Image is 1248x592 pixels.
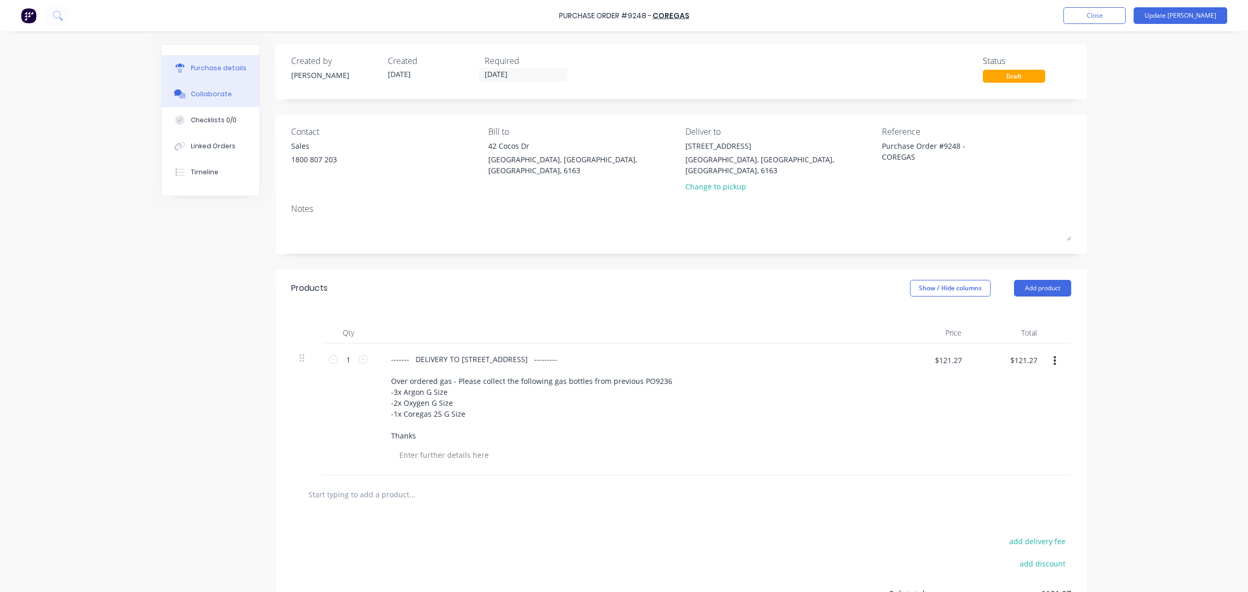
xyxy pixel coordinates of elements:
div: [GEOGRAPHIC_DATA], [GEOGRAPHIC_DATA], [GEOGRAPHIC_DATA], 6163 [488,154,678,176]
a: COREGAS [653,10,690,21]
div: Reference [882,125,1071,138]
div: Purchase details [191,63,246,73]
div: Price [894,323,970,343]
button: Timeline [162,159,259,185]
div: Bill to [488,125,678,138]
div: Notes [291,202,1071,215]
div: Change to pickup [685,181,875,192]
div: Created by [291,55,380,67]
div: Sales [291,140,337,151]
input: Start typing to add a product... [308,484,516,505]
div: Deliver to [685,125,875,138]
img: Factory [21,8,36,23]
button: Purchase details [162,55,259,81]
div: Collaborate [191,89,232,99]
div: Products [291,282,328,294]
button: Close [1063,7,1126,24]
button: add delivery fee [1003,534,1071,548]
div: Total [970,323,1045,343]
div: Qty [322,323,374,343]
div: 1800 807 203 [291,154,337,165]
button: add discount [1013,557,1071,570]
button: Collaborate [162,81,259,107]
div: Contact [291,125,480,138]
div: Created [388,55,476,67]
button: Linked Orders [162,133,259,159]
div: Status [983,55,1071,67]
div: [GEOGRAPHIC_DATA], [GEOGRAPHIC_DATA], [GEOGRAPHIC_DATA], 6163 [685,154,875,176]
button: Add product [1014,280,1071,297]
div: ------- DELIVERY TO [STREET_ADDRESS] --------- Over ordered gas - Please collect the following ga... [383,352,681,443]
button: Checklists 0/0 [162,107,259,133]
div: [PERSON_NAME] [291,70,380,81]
div: Linked Orders [191,141,236,151]
div: Timeline [191,168,218,177]
div: 42 Cocos Dr [488,140,678,151]
button: Update [PERSON_NAME] [1134,7,1227,24]
button: Show / Hide columns [910,280,991,297]
textarea: Purchase Order #9248 - COREGAS [882,140,1012,164]
div: [STREET_ADDRESS] [685,140,875,151]
div: Purchase Order #9248 - [559,10,652,21]
div: Required [485,55,573,67]
div: Checklists 0/0 [191,115,237,125]
div: Draft [983,70,1045,83]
